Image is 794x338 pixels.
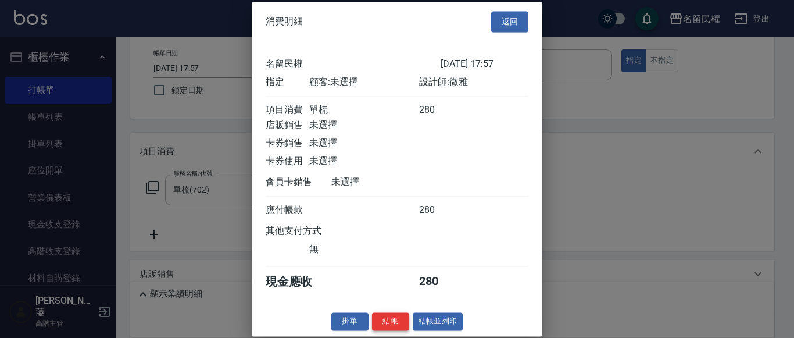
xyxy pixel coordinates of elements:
div: 顧客: 未選擇 [309,76,419,88]
button: 結帳 [372,312,409,330]
div: 卡券使用 [266,155,309,168]
div: 應付帳款 [266,204,309,216]
div: 卡券銷售 [266,137,309,150]
div: 會員卡銷售 [266,176,331,188]
div: 單梳 [309,104,419,116]
span: 消費明細 [266,16,303,27]
div: [DATE] 17:57 [441,58,528,70]
div: 280 [419,274,463,290]
div: 項目消費 [266,104,309,116]
div: 設計師: 微雅 [419,76,528,88]
div: 無 [309,243,419,255]
div: 其他支付方式 [266,225,353,237]
div: 未選擇 [331,176,441,188]
button: 返回 [491,11,528,33]
div: 店販銷售 [266,119,309,131]
div: 280 [419,204,463,216]
div: 現金應收 [266,274,331,290]
div: 未選擇 [309,137,419,150]
div: 未選擇 [309,155,419,168]
button: 掛單 [331,312,369,330]
button: 結帳並列印 [413,312,463,330]
div: 未選擇 [309,119,419,131]
div: 280 [419,104,463,116]
div: 指定 [266,76,309,88]
div: 名留民權 [266,58,441,70]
